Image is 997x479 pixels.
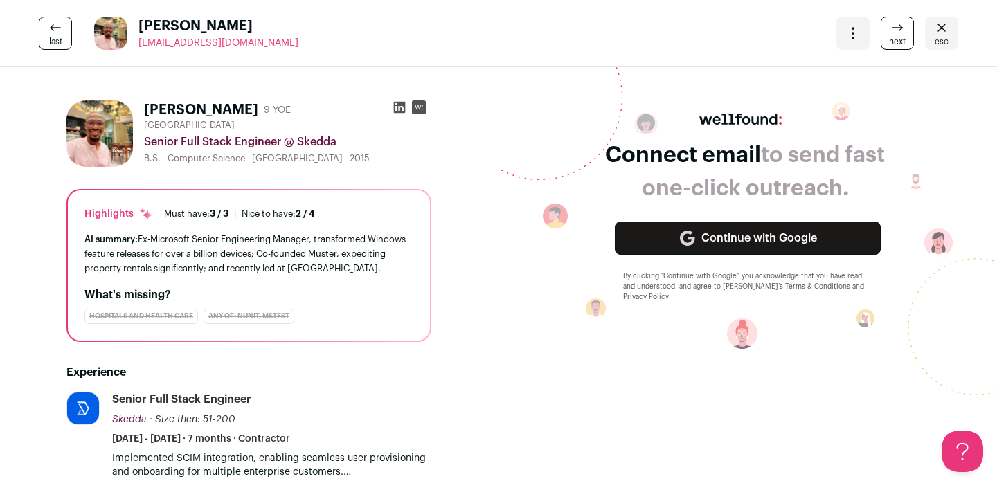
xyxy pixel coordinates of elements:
h2: Experience [66,364,431,381]
h1: [PERSON_NAME] [144,100,258,120]
iframe: Help Scout Beacon - Open [942,431,983,472]
div: Highlights [84,207,153,221]
div: Hospitals and Health Care [84,309,198,324]
span: [PERSON_NAME] [138,17,298,36]
a: Continue with Google [615,222,881,255]
span: last [49,36,62,47]
span: · Size then: 51-200 [150,415,235,424]
div: By clicking “Continue with Google” you acknowledge that you have read and understood, and agree t... [623,271,872,302]
span: AI summary: [84,235,138,244]
div: Senior Full Stack Engineer @ Skedda [144,134,431,150]
span: 2 / 4 [296,209,315,218]
span: Skedda [112,415,147,424]
p: Implemented SCIM integration, enabling seamless user provisioning and onboarding for multiple ent... [112,451,431,479]
a: [EMAIL_ADDRESS][DOMAIN_NAME] [138,36,298,50]
h2: What's missing? [84,287,413,303]
div: B.S. - Computer Science - [GEOGRAPHIC_DATA] - 2015 [144,153,431,164]
div: Senior Full Stack Engineer [112,392,251,407]
div: Ex-Microsoft Senior Engineering Manager, transformed Windows feature releases for over a billion ... [84,232,413,275]
span: 3 / 3 [210,209,228,218]
span: Connect email [605,144,761,166]
div: 9 YOE [264,103,291,117]
div: Must have: [164,208,228,219]
span: [GEOGRAPHIC_DATA] [144,120,235,131]
a: last [39,17,72,50]
span: [EMAIL_ADDRESS][DOMAIN_NAME] [138,38,298,48]
div: to send fast one-click outreach. [605,138,885,205]
img: ed5c796a6ee3977c11cde57af8161ee7fcb8a018d27ca2ec710e1b034201192e.jpg [94,17,127,50]
ul: | [164,208,315,219]
img: ed5c796a6ee3977c11cde57af8161ee7fcb8a018d27ca2ec710e1b034201192e.jpg [66,100,133,167]
span: [DATE] - [DATE] · 7 months · Contractor [112,432,290,446]
img: 711af9567a987b9a7516c7668df0023b53d8a57f06a2fc58165e94b7a2a5d5d8.jpg [67,392,99,424]
div: Any of: NUnit, MSTest [204,309,294,324]
div: Nice to have: [242,208,315,219]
